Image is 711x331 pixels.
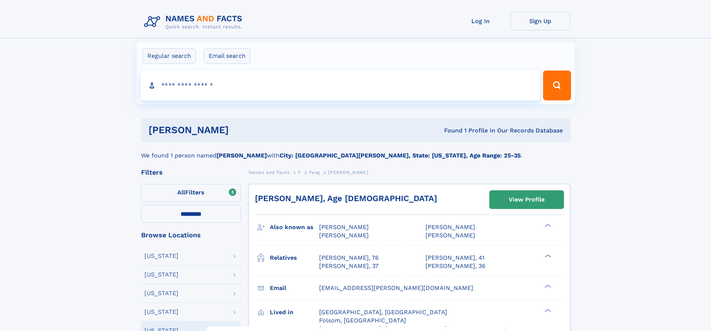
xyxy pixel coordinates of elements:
[319,317,406,324] span: Folsom, [GEOGRAPHIC_DATA]
[543,223,552,228] div: ❯
[204,48,250,64] label: Email search
[309,170,319,175] span: Fang
[425,262,486,270] a: [PERSON_NAME], 36
[319,224,369,231] span: [PERSON_NAME]
[425,232,475,239] span: [PERSON_NAME]
[141,142,570,160] div: We found 1 person named with .
[270,282,319,294] h3: Email
[249,168,290,177] a: Names and Facts
[319,309,447,316] span: [GEOGRAPHIC_DATA], [GEOGRAPHIC_DATA]
[451,12,511,30] a: Log In
[425,224,475,231] span: [PERSON_NAME]
[144,290,178,296] div: [US_STATE]
[149,125,337,135] h1: [PERSON_NAME]
[141,12,249,32] img: Logo Names and Facts
[511,12,570,30] a: Sign Up
[543,308,552,313] div: ❯
[216,152,267,159] b: [PERSON_NAME]
[319,254,379,262] a: [PERSON_NAME], 76
[141,169,241,176] div: Filters
[543,253,552,258] div: ❯
[143,48,196,64] label: Regular search
[140,71,540,100] input: search input
[255,194,437,203] a: [PERSON_NAME], Age [DEMOGRAPHIC_DATA]
[280,152,521,159] b: City: [GEOGRAPHIC_DATA][PERSON_NAME], State: [US_STATE], Age Range: 25-35
[270,252,319,264] h3: Relatives
[328,170,368,175] span: [PERSON_NAME]
[543,284,552,288] div: ❯
[177,189,185,196] span: All
[270,306,319,319] h3: Lived in
[141,184,241,202] label: Filters
[144,253,178,259] div: [US_STATE]
[490,191,564,209] a: View Profile
[141,232,241,238] div: Browse Locations
[319,232,369,239] span: [PERSON_NAME]
[336,127,563,135] div: Found 1 Profile In Our Records Database
[144,272,178,278] div: [US_STATE]
[298,168,301,177] a: F
[309,168,319,177] a: Fang
[319,262,378,270] a: [PERSON_NAME], 37
[298,170,301,175] span: F
[319,284,473,291] span: [EMAIL_ADDRESS][PERSON_NAME][DOMAIN_NAME]
[144,309,178,315] div: [US_STATE]
[425,254,484,262] a: [PERSON_NAME], 41
[543,71,571,100] button: Search Button
[270,221,319,234] h3: Also known as
[509,191,545,208] div: View Profile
